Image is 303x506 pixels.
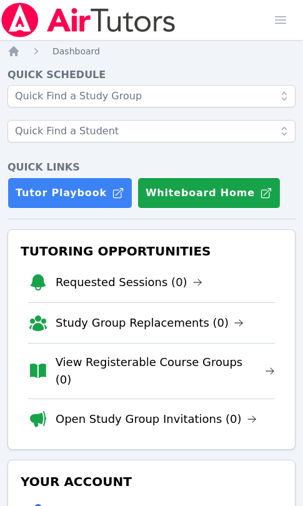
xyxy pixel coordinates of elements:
span: Dashboard [52,46,100,56]
a: View Registerable Course Groups (0) [56,354,275,389]
a: Requested Sessions (0) [56,274,202,291]
input: Quick Find a Student [7,120,296,142]
a: Study Group Replacements (0) [56,314,244,332]
a: Dashboard [52,45,100,57]
h3: Your Account [18,470,285,493]
button: Whiteboard Home [137,177,281,209]
a: Open Study Group Invitations (0) [56,410,257,428]
a: Tutor Playbook [7,177,132,209]
input: Quick Find a Study Group [7,85,296,107]
h4: Quick Schedule [7,67,296,82]
h3: Tutoring Opportunities [18,240,285,262]
h4: Quick Links [7,160,296,175]
nav: Breadcrumb [7,45,296,57]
